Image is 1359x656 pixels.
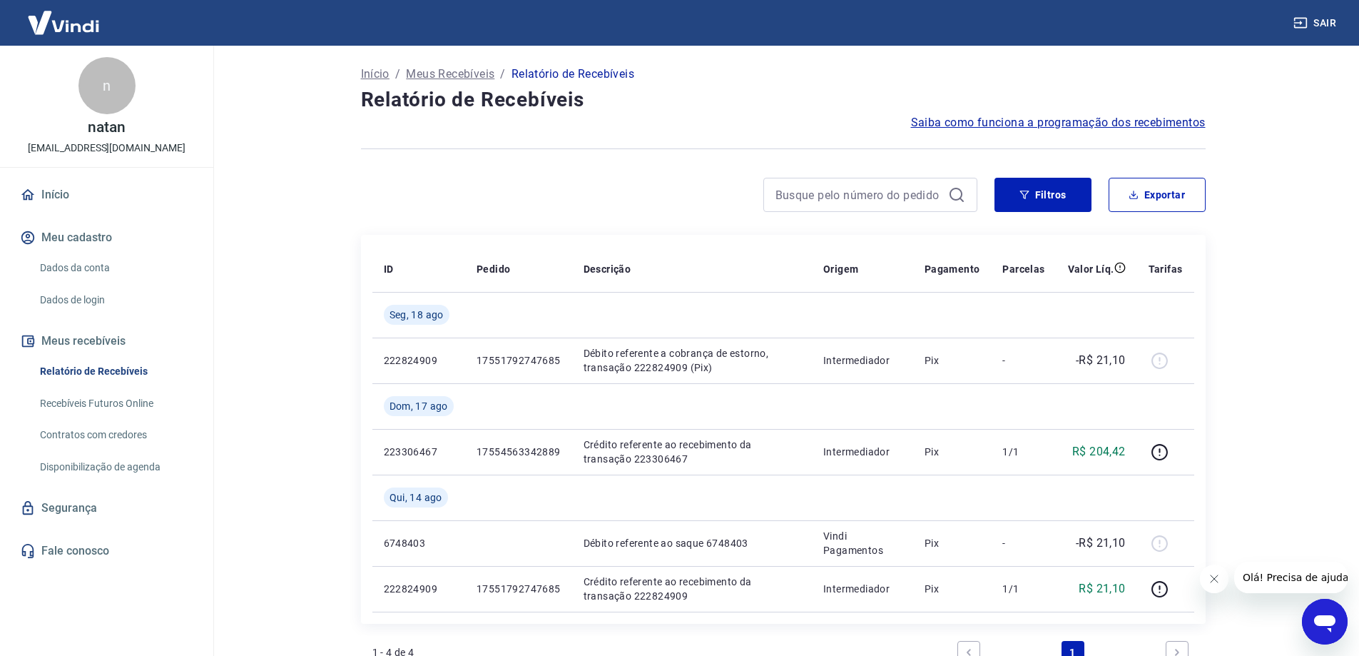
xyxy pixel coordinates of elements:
[477,353,561,368] p: 17551792747685
[584,262,631,276] p: Descrição
[17,493,196,524] a: Segurança
[511,66,634,83] p: Relatório de Recebíveis
[361,86,1206,114] h4: Relatório de Recebíveis
[34,253,196,283] a: Dados da conta
[1291,10,1342,36] button: Sair
[1002,445,1044,459] p: 1/1
[994,178,1091,212] button: Filtros
[1079,580,1125,597] p: R$ 21,10
[34,357,196,386] a: Relatório de Recebíveis
[1002,353,1044,368] p: -
[1149,262,1183,276] p: Tarifas
[390,399,448,413] span: Dom, 17 ago
[477,445,561,459] p: 17554563342889
[584,346,800,375] p: Débito referente a cobrança de estorno, transação 222824909 (Pix)
[1068,262,1114,276] p: Valor Líq.
[584,438,800,466] p: Crédito referente ao recebimento da transação 223306467
[823,353,902,368] p: Intermediador
[925,262,980,276] p: Pagamento
[78,57,136,114] div: n
[384,582,454,596] p: 222824909
[775,184,942,206] input: Busque pelo número do pedido
[1002,536,1044,550] p: -
[384,445,454,459] p: 223306467
[17,326,196,357] button: Meus recebíveis
[1302,599,1348,645] iframe: Botão para abrir a janela de mensagens
[384,536,454,550] p: 6748403
[17,1,110,44] img: Vindi
[17,179,196,211] a: Início
[925,353,980,368] p: Pix
[1076,535,1126,552] p: -R$ 21,10
[34,389,196,418] a: Recebíveis Futuros Online
[406,66,494,83] a: Meus Recebíveis
[477,582,561,596] p: 17551792747685
[500,66,505,83] p: /
[9,10,120,21] span: Olá! Precisa de ajuda?
[17,222,196,253] button: Meu cadastro
[911,114,1206,131] a: Saiba como funciona a programação dos recebimentos
[34,420,196,450] a: Contratos com credores
[925,582,980,596] p: Pix
[584,536,800,550] p: Débito referente ao saque 6748403
[823,582,902,596] p: Intermediador
[34,286,196,315] a: Dados de login
[1109,178,1206,212] button: Exportar
[1072,443,1126,460] p: R$ 204,42
[1002,582,1044,596] p: 1/1
[823,262,858,276] p: Origem
[477,262,510,276] p: Pedido
[925,536,980,550] p: Pix
[925,445,980,459] p: Pix
[384,353,454,368] p: 222824909
[1076,352,1126,369] p: -R$ 21,10
[1234,562,1348,593] iframe: Mensagem da empresa
[28,141,185,156] p: [EMAIL_ADDRESS][DOMAIN_NAME]
[1002,262,1044,276] p: Parcelas
[584,575,800,603] p: Crédito referente ao recebimento da transação 222824909
[384,262,394,276] p: ID
[823,529,902,557] p: Vindi Pagamentos
[823,445,902,459] p: Intermediador
[395,66,400,83] p: /
[88,120,126,135] p: natan
[390,490,442,505] span: Qui, 14 ago
[34,453,196,482] a: Disponibilização de agenda
[390,308,444,322] span: Seg, 18 ago
[1200,565,1228,593] iframe: Fechar mensagem
[361,66,390,83] a: Início
[17,535,196,567] a: Fale conosco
